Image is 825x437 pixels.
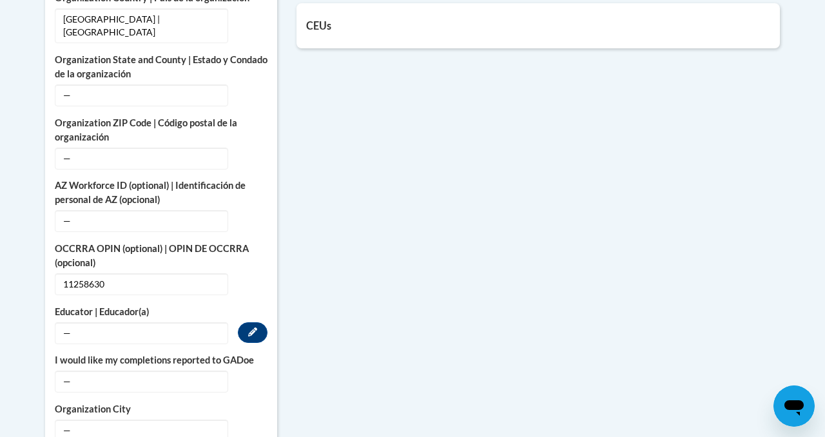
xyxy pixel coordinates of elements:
span: — [55,210,228,232]
span: — [55,322,228,344]
label: Educator | Educador(a) [55,305,267,319]
span: 11258630 [55,273,228,295]
span: — [55,371,228,393]
span: — [55,84,228,106]
h5: CEUs [306,19,770,32]
label: OCCRRA OPIN (optional) | OPIN DE OCCRRA (opcional) [55,242,267,270]
span: — [55,148,228,170]
label: Organization ZIP Code | Código postal de la organización [55,116,267,144]
label: Organization City [55,402,267,416]
label: Organization State and County | Estado y Condado de la organización [55,53,267,81]
label: AZ Workforce ID (optional) | Identificación de personal de AZ (opcional) [55,179,267,207]
label: I would like my completions reported to GADoe [55,353,267,367]
span: [GEOGRAPHIC_DATA] | [GEOGRAPHIC_DATA] [55,8,228,43]
iframe: Button to launch messaging window [773,385,815,427]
